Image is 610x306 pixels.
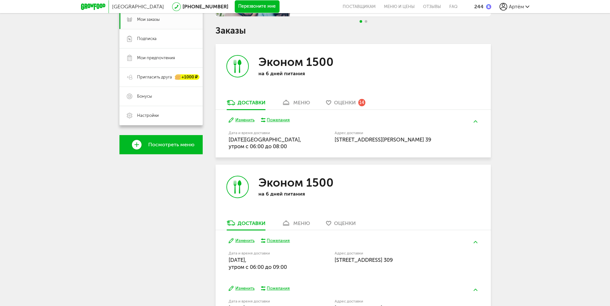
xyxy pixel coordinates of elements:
a: Бонусы [119,87,203,106]
span: [DATE], утром c 06:00 до 09:00 [229,257,287,270]
a: Мои заказы [119,10,203,29]
span: Мои предпочтения [137,55,175,61]
a: меню [278,220,313,230]
div: +1000 ₽ [175,75,199,80]
h3: Эконом 1500 [258,176,334,189]
label: Дата и время доставки [229,300,302,303]
div: меню [293,100,310,106]
p: на 6 дней питания [258,70,342,76]
span: Go to slide 1 [360,20,362,23]
div: Пожелания [267,286,290,291]
button: Изменить [229,117,255,123]
div: Доставки [238,220,265,226]
span: Настройки [137,113,159,118]
label: Адрес доставки [335,252,454,255]
a: Оценки 14 [323,99,369,109]
span: Оценки [334,220,356,226]
a: Мои предпочтения [119,48,203,68]
span: [STREET_ADDRESS] 309 [335,257,393,263]
span: Бонусы [137,93,152,99]
div: Доставки [238,100,265,106]
a: Доставки [224,99,269,109]
span: Оценки [334,100,356,106]
label: Дата и время доставки [229,252,302,255]
div: Пожелания [267,117,290,123]
div: Пожелания [267,238,290,244]
a: меню [278,99,313,109]
img: arrow-up-green.5eb5f82.svg [474,120,477,123]
button: Перезвоните мне [235,0,280,13]
img: arrow-up-green.5eb5f82.svg [474,289,477,291]
span: [DATE][GEOGRAPHIC_DATA], утром c 06:00 до 08:00 [229,136,301,149]
span: [GEOGRAPHIC_DATA] [112,4,164,10]
p: на 6 дней питания [258,191,342,197]
button: Пожелания [261,286,290,291]
span: Подписка [137,36,157,42]
span: Пригласить друга [137,74,172,80]
div: 14 [358,99,365,106]
a: Посмотреть меню [119,135,203,154]
button: Изменить [229,286,255,292]
button: Изменить [229,238,255,244]
a: [PHONE_NUMBER] [183,4,228,10]
h1: Заказы [216,27,491,35]
div: меню [293,220,310,226]
img: arrow-up-green.5eb5f82.svg [474,241,477,243]
a: Доставки [224,220,269,230]
span: Посмотреть меню [148,142,194,148]
label: Адрес доставки [335,300,454,303]
div: 244 [474,4,484,10]
a: Пригласить друга +1000 ₽ [119,68,203,87]
button: Пожелания [261,117,290,123]
span: Мои заказы [137,17,160,22]
a: Подписка [119,29,203,48]
a: Оценки [323,220,359,230]
a: Настройки [119,106,203,125]
h3: Эконом 1500 [258,55,334,69]
button: Пожелания [261,238,290,244]
img: bonus_b.cdccf46.png [486,4,491,9]
span: Go to slide 2 [365,20,367,23]
label: Адрес доставки [335,131,454,135]
span: Артём [509,4,524,10]
label: Дата и время доставки [229,131,302,135]
span: [STREET_ADDRESS][PERSON_NAME] 39 [335,136,431,143]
